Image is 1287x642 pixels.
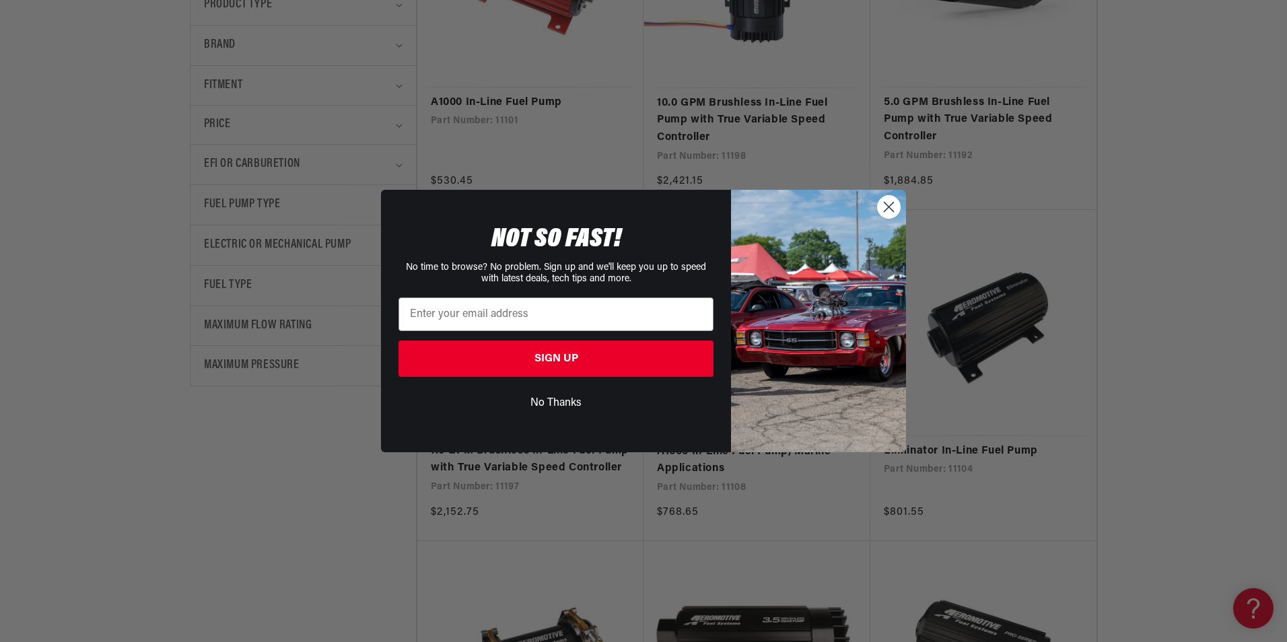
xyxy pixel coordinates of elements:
button: No Thanks [398,390,714,416]
span: NOT SO FAST! [491,226,621,253]
button: Close dialog [877,195,901,219]
span: No time to browse? No problem. Sign up and we'll keep you up to speed with latest deals, tech tip... [406,262,706,284]
button: SIGN UP [398,341,714,377]
img: 85cdd541-2605-488b-b08c-a5ee7b438a35.jpeg [731,190,906,452]
input: Enter your email address [398,297,714,331]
